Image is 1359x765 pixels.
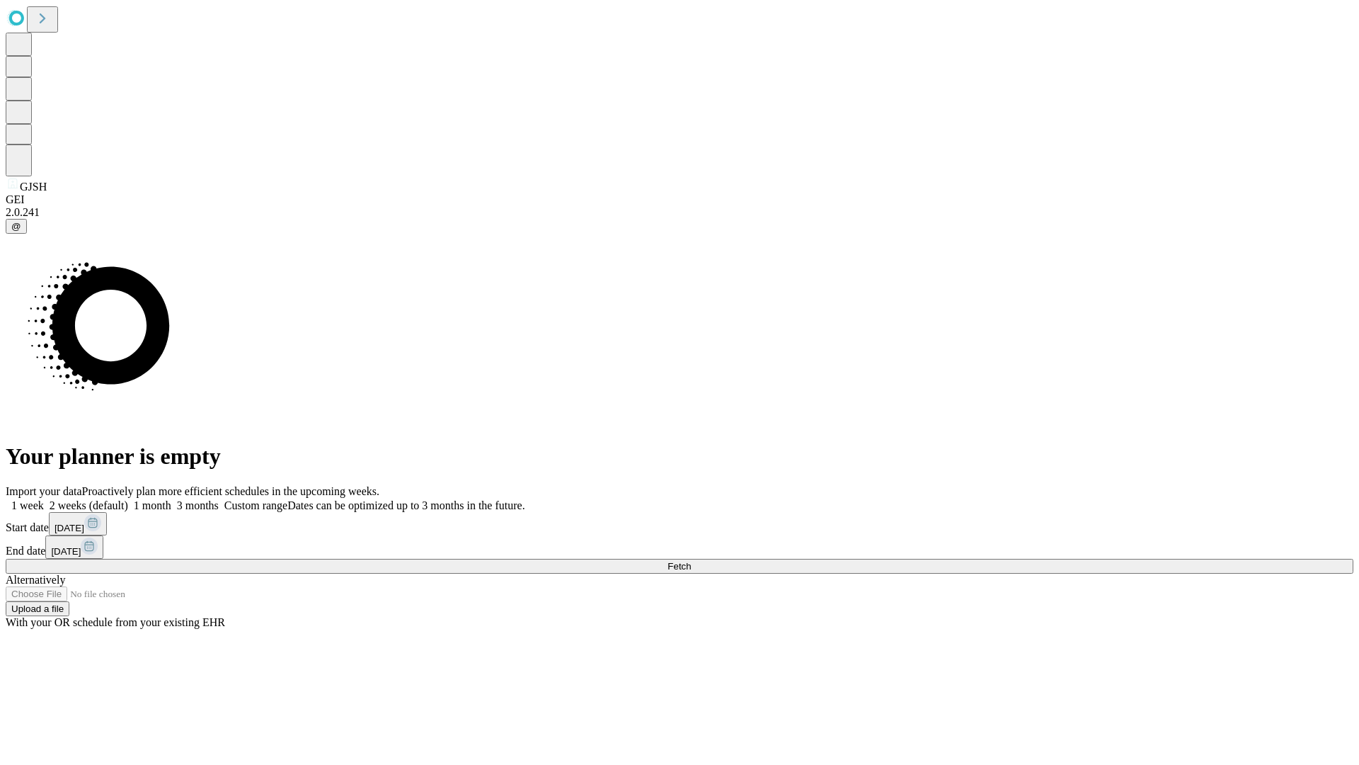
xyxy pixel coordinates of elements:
button: [DATE] [49,512,107,535]
span: 3 months [177,499,219,511]
span: 1 week [11,499,44,511]
span: Proactively plan more efficient schedules in the upcoming weeks. [82,485,379,497]
span: [DATE] [55,523,84,533]
button: [DATE] [45,535,103,559]
div: End date [6,535,1353,559]
span: Dates can be optimized up to 3 months in the future. [287,499,524,511]
span: Fetch [667,561,691,572]
span: Alternatively [6,574,65,586]
button: @ [6,219,27,234]
button: Upload a file [6,601,69,616]
span: 1 month [134,499,171,511]
span: With your OR schedule from your existing EHR [6,616,225,628]
div: GEI [6,193,1353,206]
span: 2 weeks (default) [50,499,128,511]
span: GJSH [20,181,47,193]
span: [DATE] [51,546,81,557]
button: Fetch [6,559,1353,574]
div: 2.0.241 [6,206,1353,219]
span: Import your data [6,485,82,497]
div: Start date [6,512,1353,535]
span: Custom range [224,499,287,511]
h1: Your planner is empty [6,443,1353,470]
span: @ [11,221,21,232]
